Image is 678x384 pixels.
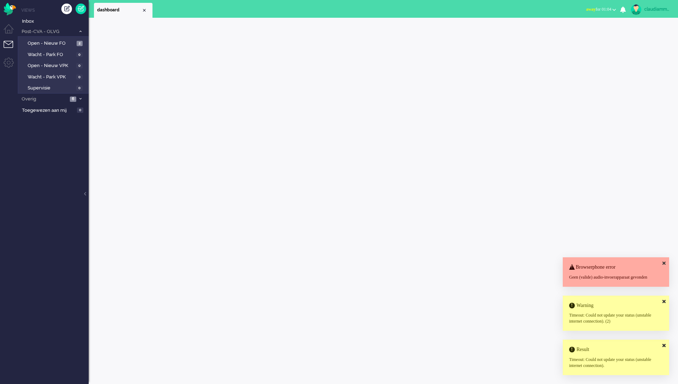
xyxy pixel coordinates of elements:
[28,62,74,69] span: Open - Nieuw VPK
[94,3,152,18] li: Dashboard
[21,61,88,69] a: Open - Nieuw VPK 0
[76,52,83,57] span: 0
[76,75,83,80] span: 0
[28,51,74,58] span: Wacht - Park FO
[21,106,89,114] a: Toegewezen aan mij 0
[569,264,663,270] h4: Browserphone error
[629,4,671,15] a: claudiammsc
[76,4,86,14] a: Quick Ticket
[4,41,20,57] li: Tickets menu
[21,50,88,58] a: Wacht - Park FO 0
[76,63,83,68] span: 0
[28,74,74,81] span: Wacht - Park VPK
[569,347,663,352] h4: Result
[21,73,88,81] a: Wacht - Park VPK 0
[586,7,611,12] span: for 01:04
[70,97,76,102] span: 6
[586,7,596,12] span: away
[141,7,147,13] div: Close tab
[4,24,20,40] li: Dashboard menu
[569,274,663,280] div: Geen (valide) audio-invoerapparaat gevonden
[582,4,620,15] button: awayfor 01:04
[569,303,663,308] h4: Warning
[77,41,83,46] span: 2
[644,6,671,13] div: claudiammsc
[28,85,74,92] span: Supervisie
[77,108,83,113] span: 0
[582,2,620,18] li: awayfor 01:04
[76,86,83,91] span: 0
[22,18,89,25] span: Inbox
[21,28,76,35] span: Post-CVA - OLVG
[631,4,641,15] img: avatar
[4,57,20,73] li: Admin menu
[4,3,16,15] img: flow_omnibird.svg
[61,4,72,14] div: Creëer ticket
[21,96,68,103] span: Overig
[4,5,16,10] a: Omnidesk
[21,7,89,13] li: Views
[569,312,663,324] div: Timeout: Could not update your status (unstable internet connection). (2)
[569,357,663,369] div: Timeout: Could not update your status (unstable internet connection).
[97,7,141,13] span: dashboard
[21,39,88,47] a: Open - Nieuw FO 2
[21,17,89,25] a: Inbox
[28,40,75,47] span: Open - Nieuw FO
[22,107,75,114] span: Toegewezen aan mij
[21,84,88,92] a: Supervisie 0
